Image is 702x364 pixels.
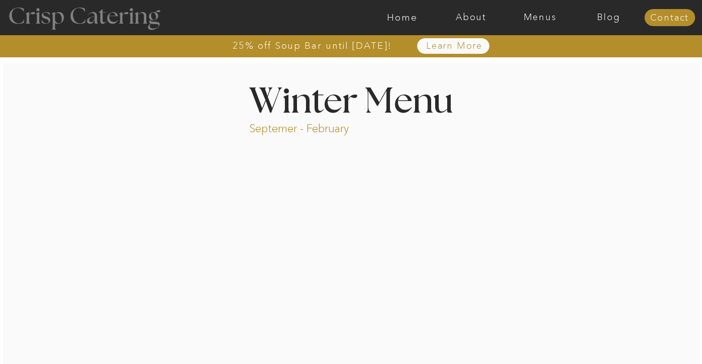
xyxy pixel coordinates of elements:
[403,41,506,51] a: Learn More
[368,13,437,23] a: Home
[644,13,695,23] a: Contact
[212,84,491,114] h1: Winter Menu
[437,13,506,23] a: About
[196,41,428,51] a: 25% off Soup Bar until [DATE]!
[574,13,643,23] a: Blog
[249,121,387,133] p: Septemer - February
[506,13,574,23] a: Menus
